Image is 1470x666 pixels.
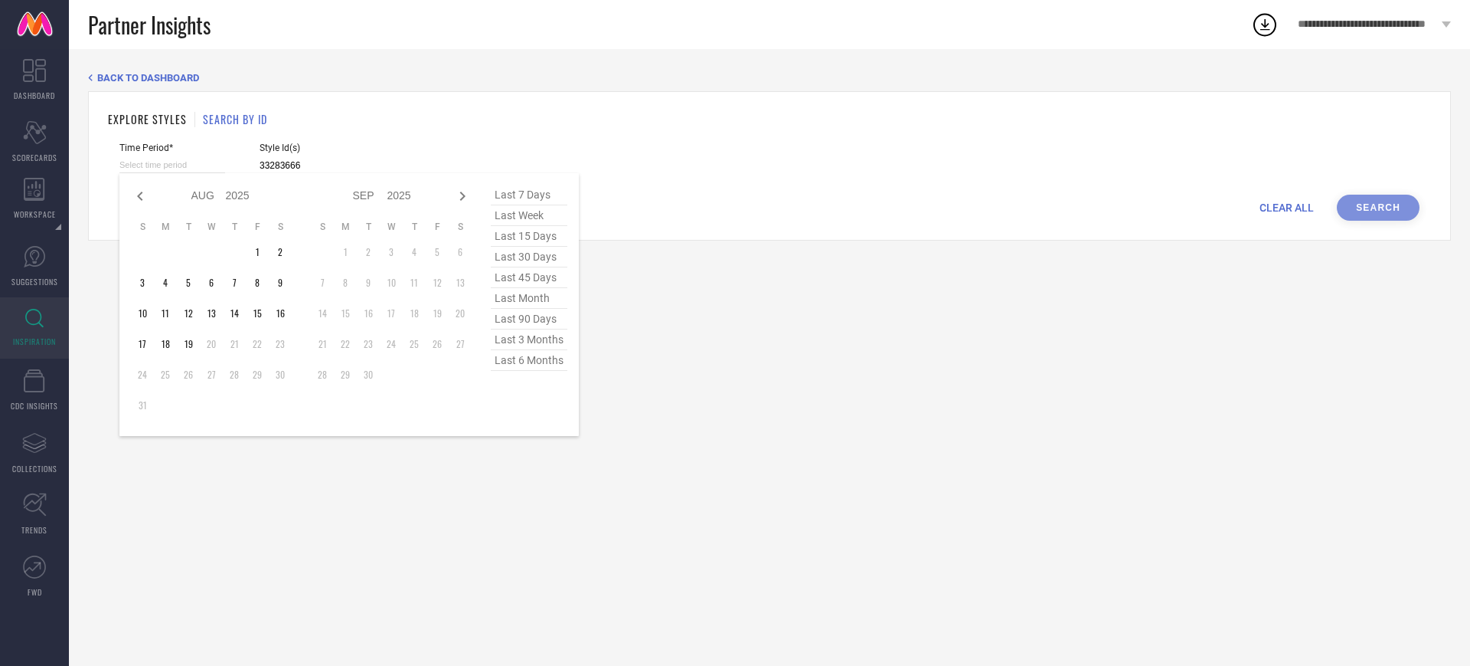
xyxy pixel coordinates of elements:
[403,241,426,264] td: Thu Sep 04 2025
[311,271,334,294] td: Sun Sep 07 2025
[131,394,154,417] td: Sun Aug 31 2025
[88,72,1451,84] div: Back TO Dashboard
[223,271,246,294] td: Thu Aug 07 2025
[154,221,177,233] th: Monday
[131,333,154,356] td: Sun Aug 17 2025
[246,271,269,294] td: Fri Aug 08 2025
[13,336,56,347] span: INSPIRATION
[131,363,154,386] td: Sun Aug 24 2025
[311,302,334,325] td: Sun Sep 14 2025
[28,586,42,598] span: FWD
[260,143,482,153] span: Style Id(s)
[154,302,177,325] td: Mon Aug 11 2025
[311,333,334,356] td: Sun Sep 21 2025
[334,333,357,356] td: Mon Sep 22 2025
[246,241,269,264] td: Fri Aug 01 2025
[223,363,246,386] td: Thu Aug 28 2025
[97,72,199,84] span: BACK TO DASHBOARD
[491,247,567,267] span: last 30 days
[203,111,267,127] h1: SEARCH BY ID
[380,221,403,233] th: Wednesday
[334,271,357,294] td: Mon Sep 08 2025
[88,9,211,41] span: Partner Insights
[491,226,567,247] span: last 15 days
[426,333,449,356] td: Fri Sep 26 2025
[426,241,449,264] td: Fri Sep 05 2025
[491,267,567,288] span: last 45 days
[403,302,426,325] td: Thu Sep 18 2025
[246,221,269,233] th: Friday
[449,271,472,294] td: Sat Sep 13 2025
[491,330,567,350] span: last 3 months
[223,221,246,233] th: Thursday
[380,271,403,294] td: Wed Sep 10 2025
[177,271,200,294] td: Tue Aug 05 2025
[14,208,56,220] span: WORKSPACE
[200,363,223,386] td: Wed Aug 27 2025
[119,143,225,153] span: Time Period*
[403,271,426,294] td: Thu Sep 11 2025
[269,363,292,386] td: Sat Aug 30 2025
[154,271,177,294] td: Mon Aug 04 2025
[223,333,246,356] td: Thu Aug 21 2025
[246,333,269,356] td: Fri Aug 22 2025
[311,221,334,233] th: Sunday
[357,333,380,356] td: Tue Sep 23 2025
[14,90,55,101] span: DASHBOARD
[380,241,403,264] td: Wed Sep 03 2025
[334,363,357,386] td: Mon Sep 29 2025
[1251,11,1279,38] div: Open download list
[21,524,47,536] span: TRENDS
[200,333,223,356] td: Wed Aug 20 2025
[269,271,292,294] td: Sat Aug 09 2025
[177,302,200,325] td: Tue Aug 12 2025
[1259,202,1314,214] span: CLEAR ALL
[154,363,177,386] td: Mon Aug 25 2025
[491,288,567,309] span: last month
[449,333,472,356] td: Sat Sep 27 2025
[491,205,567,226] span: last week
[426,271,449,294] td: Fri Sep 12 2025
[449,221,472,233] th: Saturday
[357,241,380,264] td: Tue Sep 02 2025
[357,221,380,233] th: Tuesday
[260,157,482,175] input: Enter comma separated style ids e.g. 12345, 67890
[177,333,200,356] td: Tue Aug 19 2025
[12,463,57,474] span: COLLECTIONS
[11,276,58,287] span: SUGGESTIONS
[380,333,403,356] td: Wed Sep 24 2025
[119,157,225,173] input: Select time period
[269,241,292,264] td: Sat Aug 02 2025
[403,333,426,356] td: Thu Sep 25 2025
[200,271,223,294] td: Wed Aug 06 2025
[177,363,200,386] td: Tue Aug 26 2025
[269,333,292,356] td: Sat Aug 23 2025
[177,221,200,233] th: Tuesday
[131,187,149,205] div: Previous month
[154,333,177,356] td: Mon Aug 18 2025
[403,221,426,233] th: Thursday
[11,400,58,412] span: CDC INSIGHTS
[380,302,403,325] td: Wed Sep 17 2025
[449,241,472,264] td: Sat Sep 06 2025
[131,221,154,233] th: Sunday
[426,221,449,233] th: Friday
[449,302,472,325] td: Sat Sep 20 2025
[334,302,357,325] td: Mon Sep 15 2025
[108,111,187,127] h1: EXPLORE STYLES
[269,221,292,233] th: Saturday
[223,302,246,325] td: Thu Aug 14 2025
[491,185,567,205] span: last 7 days
[453,187,472,205] div: Next month
[334,221,357,233] th: Monday
[311,363,334,386] td: Sun Sep 28 2025
[491,309,567,330] span: last 90 days
[269,302,292,325] td: Sat Aug 16 2025
[357,302,380,325] td: Tue Sep 16 2025
[200,302,223,325] td: Wed Aug 13 2025
[357,271,380,294] td: Tue Sep 09 2025
[200,221,223,233] th: Wednesday
[491,350,567,371] span: last 6 months
[131,271,154,294] td: Sun Aug 03 2025
[12,152,57,163] span: SCORECARDS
